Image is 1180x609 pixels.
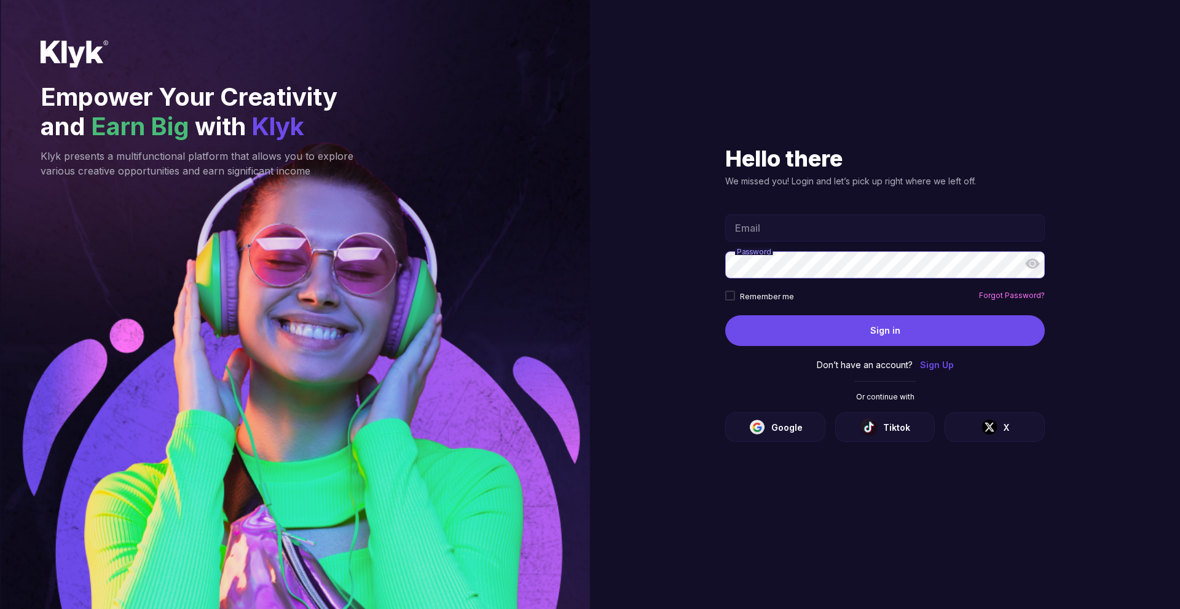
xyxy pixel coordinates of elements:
span: Earn Big [91,111,189,141]
img: twitter [980,418,999,436]
p: Tiktok [883,421,910,434]
p: Don’t have an account? [817,358,913,371]
p: Google [771,421,803,434]
p: Or continue with [725,391,1045,403]
p: X [1004,421,1009,434]
a: Sign Up [920,358,954,371]
button: googleGoogle [725,412,825,442]
a: Logo [41,41,379,68]
h2: Empower Your Creativity and with [41,82,379,141]
img: tiktok [860,418,878,436]
img: google [748,418,766,436]
p: Klyk presents a multifunctional platform that allows you to explore various creative opportunitie... [41,149,379,178]
span: Klyk [251,111,304,141]
button: Sign in [725,315,1045,346]
span: Remember me [740,292,794,301]
button: tiktokTiktok [835,412,935,442]
button: twitterX [945,412,1045,442]
a: Forgot Password? [979,290,1045,301]
p: Hello there [725,147,981,170]
p: We missed you! Login and let’s pick up right where we left off. [725,175,981,187]
img: Logo [41,41,108,68]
